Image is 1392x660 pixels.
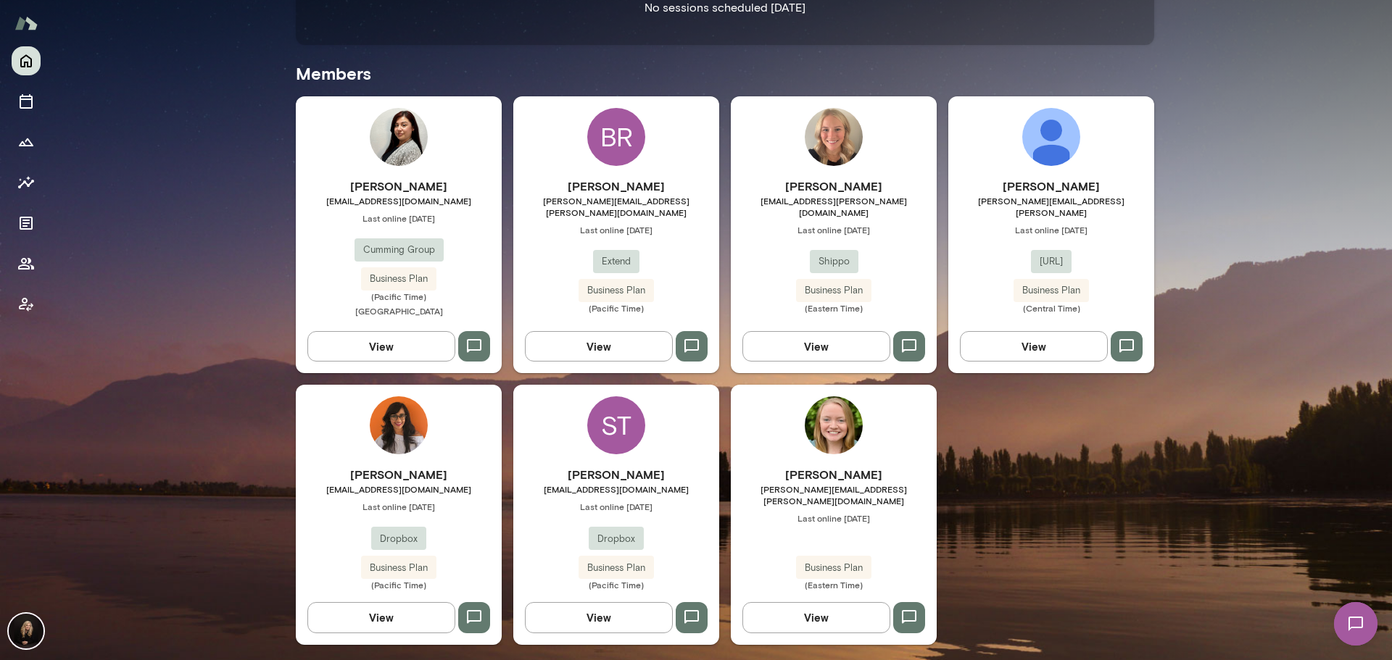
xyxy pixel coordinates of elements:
[1031,254,1072,269] span: [URL]
[12,168,41,197] button: Insights
[296,177,502,195] h6: [PERSON_NAME]
[731,466,937,483] h6: [PERSON_NAME]
[731,224,937,235] span: Last online [DATE]
[948,302,1154,314] span: (Central Time)
[513,224,719,235] span: Last online [DATE]
[355,243,444,257] span: Cumming Group
[796,283,871,298] span: Business Plan
[14,9,38,37] img: Mento
[296,579,502,590] span: (Pacific Time)
[513,177,719,195] h6: [PERSON_NAME]
[525,331,673,362] button: View
[587,396,645,454] div: ST
[731,177,937,195] h6: [PERSON_NAME]
[525,602,673,632] button: View
[589,532,644,546] span: Dropbox
[513,466,719,483] h6: [PERSON_NAME]
[731,302,937,314] span: (Eastern Time)
[296,466,502,483] h6: [PERSON_NAME]
[296,212,502,224] span: Last online [DATE]
[307,331,455,362] button: View
[355,306,443,316] span: [GEOGRAPHIC_DATA]
[12,46,41,75] button: Home
[513,195,719,218] span: [PERSON_NAME][EMAIL_ADDRESS][PERSON_NAME][DOMAIN_NAME]
[1014,283,1089,298] span: Business Plan
[731,195,937,218] span: [EMAIL_ADDRESS][PERSON_NAME][DOMAIN_NAME]
[513,302,719,314] span: (Pacific Time)
[12,290,41,319] button: Client app
[948,195,1154,218] span: [PERSON_NAME][EMAIL_ADDRESS][PERSON_NAME]
[513,483,719,495] span: [EMAIL_ADDRESS][DOMAIN_NAME]
[742,331,890,362] button: View
[810,254,858,269] span: Shippo
[12,128,41,156] button: Growth Plan
[948,177,1154,195] h6: [PERSON_NAME]
[370,396,428,454] img: Jessica Varshneya
[361,272,436,286] span: Business Plan
[12,209,41,238] button: Documents
[296,291,502,302] span: (Pacific Time)
[579,561,654,575] span: Business Plan
[948,224,1154,235] span: Last online [DATE]
[805,108,863,166] img: Jourdan Elam
[9,614,43,648] img: Carmela Fortin
[513,501,719,512] span: Last online [DATE]
[296,483,502,495] span: [EMAIL_ADDRESS][DOMAIN_NAME]
[960,331,1108,362] button: View
[587,108,645,166] div: BR
[296,195,502,206] span: [EMAIL_ADDRESS][DOMAIN_NAME]
[371,532,426,546] span: Dropbox
[593,254,639,269] span: Extend
[1022,108,1080,166] img: Debbie Moon
[296,501,502,512] span: Last online [DATE]
[12,249,41,278] button: Members
[370,108,428,166] img: Brianna Quintanar
[513,579,719,590] span: (Pacific Time)
[731,512,937,524] span: Last online [DATE]
[307,602,455,632] button: View
[12,87,41,116] button: Sessions
[796,561,871,575] span: Business Plan
[731,579,937,590] span: (Eastern Time)
[361,561,436,575] span: Business Plan
[296,62,1154,85] h5: Members
[579,283,654,298] span: Business Plan
[805,396,863,454] img: Syd Abrams
[742,602,890,632] button: View
[731,483,937,506] span: [PERSON_NAME][EMAIL_ADDRESS][PERSON_NAME][DOMAIN_NAME]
